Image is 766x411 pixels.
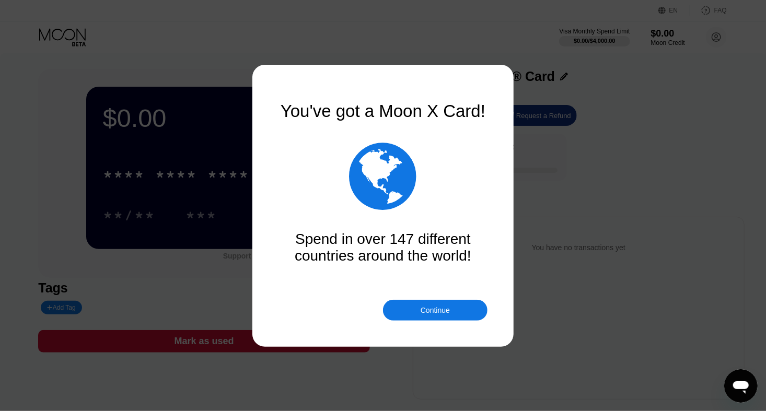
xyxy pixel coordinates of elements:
iframe: Кнопка запуска окна обмена сообщениями [724,369,758,403]
div:  [278,137,488,215]
div: You've got a Moon X Card! [278,101,488,121]
div: Continue [421,306,450,314]
div:  [350,137,417,215]
div: Continue [383,300,488,321]
div: Spend in over 147 different countries around the world! [278,231,488,264]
